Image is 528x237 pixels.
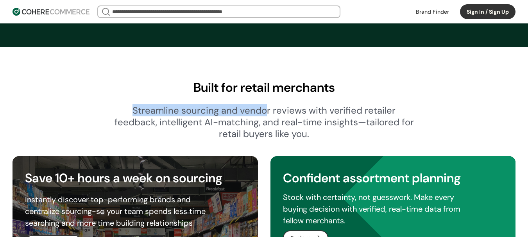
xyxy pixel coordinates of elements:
[460,4,515,19] button: Sign In / Sign Up
[114,105,414,140] div: Streamline sourcing and vendor reviews with verified retailer feedback, intelligent AI-matching, ...
[13,78,515,97] h2: Built for retail merchants
[283,169,503,187] div: Confident assortment planning
[283,191,477,226] div: Stock with certainty, not guesswork. Make every buying decision with verified, real-time data fro...
[25,194,219,229] div: Instantly discover top-performing brands and centralize sourcing-so your team spends less time se...
[13,8,89,16] img: Cohere Logo
[25,169,245,187] div: Save 10+ hours a week on sourcing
